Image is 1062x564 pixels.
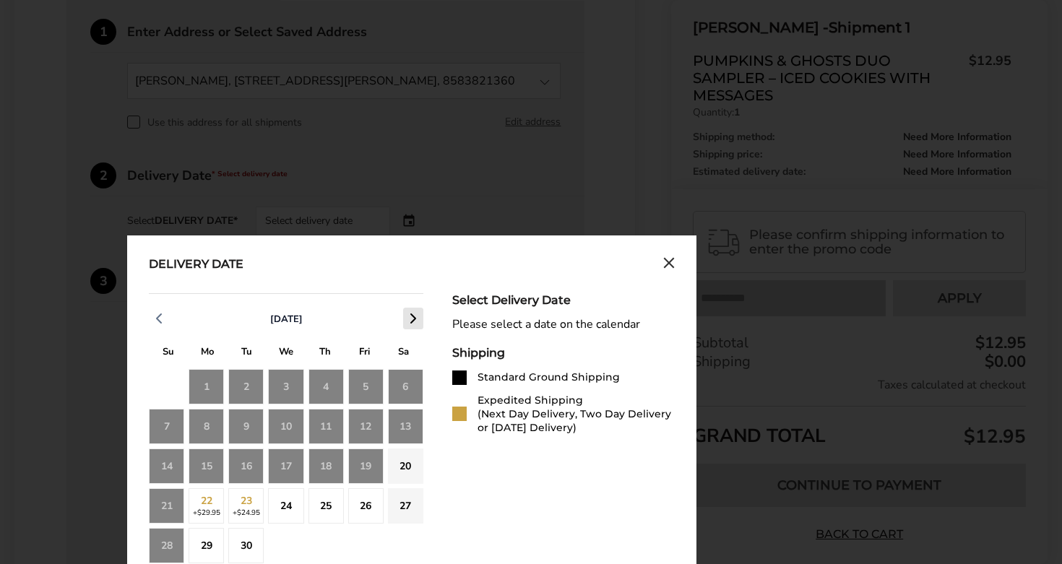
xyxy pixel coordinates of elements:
div: T [306,342,345,365]
div: S [384,342,423,365]
div: Expedited Shipping (Next Day Delivery, Two Day Delivery or [DATE] Delivery) [478,394,675,435]
div: Standard Ground Shipping [478,370,620,384]
div: Shipping [452,346,675,360]
div: S [149,342,188,365]
button: Close calendar [663,257,675,273]
div: M [188,342,227,365]
div: W [267,342,306,365]
button: [DATE] [264,313,308,326]
div: Select Delivery Date [452,293,675,307]
div: Delivery Date [149,257,243,273]
div: T [228,342,267,365]
span: [DATE] [270,313,303,326]
div: F [345,342,384,365]
div: Please select a date on the calendar [452,318,675,331]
